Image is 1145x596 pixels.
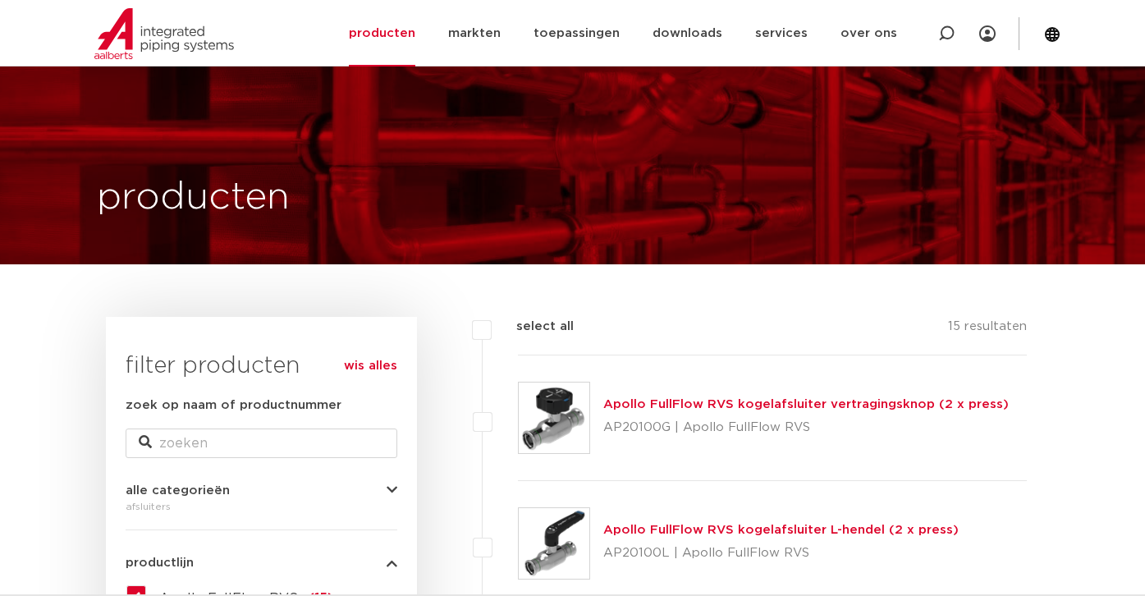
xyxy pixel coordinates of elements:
[603,398,1009,410] a: Apollo FullFlow RVS kogelafsluiter vertragingsknop (2 x press)
[603,415,1009,441] p: AP20100G | Apollo FullFlow RVS
[492,317,574,337] label: select all
[603,524,959,536] a: Apollo FullFlow RVS kogelafsluiter L-hendel (2 x press)
[126,429,397,458] input: zoeken
[603,540,959,566] p: AP20100L | Apollo FullFlow RVS
[126,557,194,569] span: productlijn
[519,508,589,579] img: Thumbnail for Apollo FullFlow RVS kogelafsluiter L-hendel (2 x press)
[126,497,397,516] div: afsluiters
[126,484,397,497] button: alle categorieën
[126,557,397,569] button: productlijn
[126,396,341,415] label: zoek op naam of productnummer
[344,356,397,376] a: wis alles
[126,350,397,383] h3: filter producten
[948,317,1027,342] p: 15 resultaten
[126,484,230,497] span: alle categorieën
[97,172,290,224] h1: producten
[519,383,589,453] img: Thumbnail for Apollo FullFlow RVS kogelafsluiter vertragingsknop (2 x press)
